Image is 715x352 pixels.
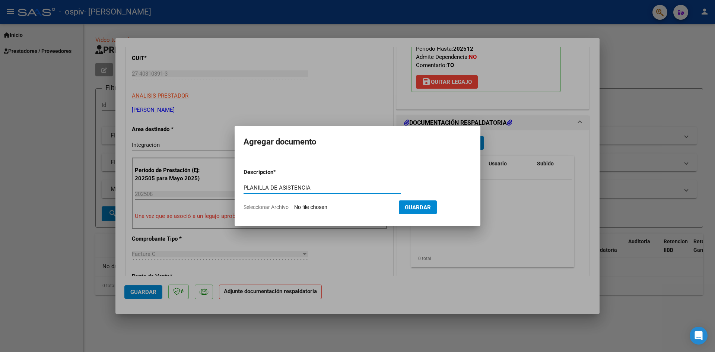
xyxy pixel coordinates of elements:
div: Open Intercom Messenger [690,327,708,345]
p: Descripcion [244,168,312,177]
span: Guardar [405,204,431,211]
span: Seleccionar Archivo [244,204,289,210]
h2: Agregar documento [244,135,471,149]
button: Guardar [399,200,437,214]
